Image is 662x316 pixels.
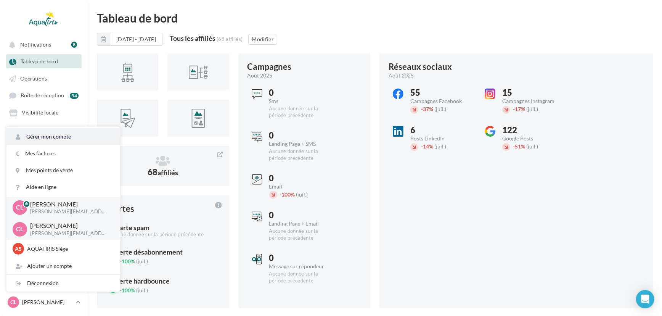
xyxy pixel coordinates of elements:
a: Médiathèque [5,123,83,136]
span: - [280,191,282,198]
div: Tous les affiliés [170,35,215,42]
a: Boutique en ligne [5,173,83,187]
span: CL [16,203,24,212]
a: Gérer mon compte [6,128,120,145]
span: août 2025 [389,72,414,79]
p: AQUATIRIS Siège [27,245,111,253]
a: Mes factures [6,145,120,162]
a: Aide en ligne [6,179,120,195]
p: [PERSON_NAME][EMAIL_ADDRESS][DOMAIN_NAME] [30,230,108,237]
span: Visibilité locale [22,110,58,116]
p: [PERSON_NAME] [30,221,108,230]
div: 122 [502,126,566,134]
span: Notifications [20,41,51,48]
a: Mes points de vente [6,162,120,179]
button: Modifier [248,34,277,45]
div: Google Posts [502,136,566,141]
span: - [120,258,122,264]
button: Notifications 8 [5,37,80,51]
a: Visibilité locale [5,105,83,119]
div: Landing Page + SMS [269,141,333,147]
a: Opérations [5,71,83,85]
span: affiliés [157,168,178,177]
div: Campagnes Instagram [502,98,566,104]
div: 8 [71,42,77,48]
div: alerte hardbounce [114,277,170,284]
span: CL [10,298,16,306]
div: Déconnexion [6,275,120,292]
div: 0 [269,131,333,140]
div: Tableau de bord [97,12,653,24]
a: CL [PERSON_NAME] [6,295,82,310]
div: Sms [269,98,333,104]
div: 0 [109,223,217,231]
p: [PERSON_NAME] [22,298,73,306]
div: 0 [109,247,217,256]
span: 68 [148,167,178,177]
span: Opérations [20,75,47,82]
p: [PERSON_NAME] [30,200,108,209]
span: 100% [280,191,295,198]
span: - [513,143,515,150]
span: 14% [421,143,433,150]
span: 100% [120,287,135,293]
div: Campagnes Facebook [410,98,474,104]
span: (juil.) [526,106,538,112]
span: (juil.) [296,191,308,198]
div: alerte spam [114,224,149,231]
a: Boîte de réception 54 [5,88,83,102]
span: Boîte de réception [21,92,64,99]
div: 55 [410,89,474,97]
button: [DATE] - [DATE] [97,33,162,46]
span: (juil.) [136,258,148,264]
a: Tableau de bord [5,54,83,68]
span: (juil.) [526,143,538,150]
div: 54 [70,93,79,99]
div: Aucune donnée sur la période précédente [109,231,217,238]
div: 0 [269,89,333,97]
span: - [421,143,423,150]
span: 17% [513,106,525,112]
div: 0 [269,174,333,182]
p: [PERSON_NAME][EMAIL_ADDRESS][DOMAIN_NAME] [30,208,108,215]
span: (juil.) [434,106,446,112]
div: 0 [109,276,217,285]
div: Campagnes [247,63,292,71]
div: Aucune donnée sur la période précédente [269,271,333,284]
span: - [421,106,423,112]
div: Réseaux sociaux [389,63,452,71]
div: Email [269,184,333,189]
div: 0 [269,254,333,262]
span: CL [16,225,24,234]
span: - [513,106,515,112]
span: 51% [513,143,525,150]
span: - [120,287,122,293]
span: AS [15,245,22,253]
span: Tableau de bord [21,58,58,65]
div: Aucune donnée sur la période précédente [269,105,333,119]
span: (juil.) [136,287,148,293]
div: Aucune donnée sur la période précédente [269,228,333,242]
a: Mon réseau [5,139,83,153]
div: Landing Page + Email [269,221,333,226]
button: [DATE] - [DATE] [110,33,162,46]
span: 37% [421,106,433,112]
div: Posts LinkedIn [410,136,474,141]
div: 0 [269,211,333,219]
div: Message sur répondeur [269,264,333,269]
div: alerte désabonnement [114,248,183,255]
span: 100% [120,258,135,264]
div: Ajouter un compte [6,258,120,274]
div: Aucune donnée sur la période précédente [269,148,333,162]
div: 15 [502,89,566,97]
div: Open Intercom Messenger [636,290,654,308]
div: 6 [410,126,474,134]
a: Campagnes [5,156,83,170]
span: août 2025 [247,72,273,79]
span: (juil.) [434,143,446,150]
div: (68 affiliés) [217,36,243,42]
